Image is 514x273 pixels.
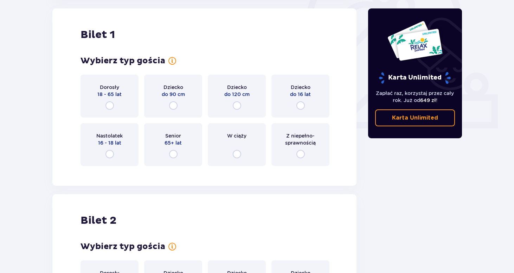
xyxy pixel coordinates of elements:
[162,91,185,98] p: do 90 cm
[278,132,323,146] p: Z niepełno­sprawnością
[100,84,119,91] p: Dorosły
[81,28,115,42] p: Bilet 1
[81,214,116,227] p: Bilet 2
[224,91,250,98] p: do 120 cm
[378,72,451,84] p: Karta Unlimited
[227,132,246,139] p: W ciąży
[290,91,311,98] p: do 16 lat
[291,84,310,91] p: Dziecko
[227,84,247,91] p: Dziecko
[97,91,122,98] p: 18 - 65 lat
[375,109,455,126] a: Karta Unlimited
[81,241,165,252] p: Wybierz typ gościa
[420,97,436,103] span: 649 zł
[81,56,165,66] p: Wybierz typ gościa
[163,84,183,91] p: Dziecko
[392,114,438,122] p: Karta Unlimited
[96,132,123,139] p: Nastolatek
[375,90,455,104] p: Zapłać raz, korzystaj przez cały rok. Już od !
[98,139,121,146] p: 16 - 18 lat
[165,139,182,146] p: 65+ lat
[165,132,181,139] p: Senior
